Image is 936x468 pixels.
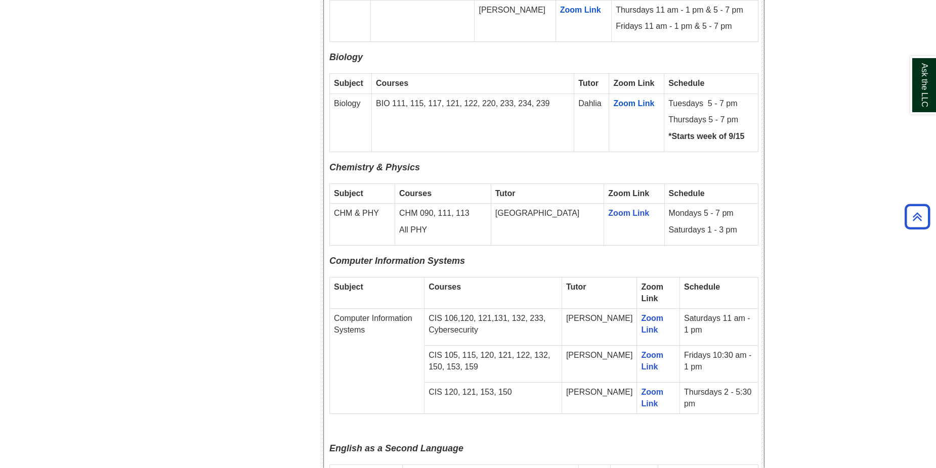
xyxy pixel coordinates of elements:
[376,79,408,87] strong: Courses
[429,350,558,373] p: CIS 105, 115, 120, 121, 122, 132, 150, 153, 159
[399,208,487,219] p: CHM 090, 111, 113
[560,6,601,14] a: Zoom Link
[668,114,754,126] p: Thursdays 5 - 7 pm
[616,5,754,16] p: Thursdays 11 am - 1 pm & 5 - 7 pm
[608,209,649,217] a: Zoom Link
[329,162,420,172] span: Chemistry & Physics
[641,314,663,334] a: Zoom Link
[684,283,720,291] strong: Schedule
[679,309,758,346] td: Saturdays 11 am - 1 pm
[608,189,649,198] strong: Zoom Link
[330,204,395,246] td: CHM & PHY
[668,132,744,141] strong: *Starts week of 9/15
[491,204,604,246] td: [GEOGRAPHIC_DATA]
[901,210,933,223] a: Back to Top
[574,93,609,152] td: Dahlia
[613,99,654,108] a: Zoom Link
[372,93,574,152] td: BIO 111, 115, 117, 121, 122, 220, 233, 234, 239
[679,346,758,383] td: Fridays 10:30 am - 1 pm
[330,93,372,152] td: Biology
[562,382,637,414] td: [PERSON_NAME]
[330,309,424,414] td: Computer Information Systems
[329,443,463,453] span: English as a Second Language
[334,283,363,291] strong: Subject
[566,283,586,291] strong: Tutor
[669,189,705,198] strong: Schedule
[668,98,754,110] p: Tuesdays 5 - 7 pm
[495,189,516,198] strong: Tutor
[429,313,558,336] p: CIS 106,120, 121,131, 132, 233, Cybersecurity
[562,309,637,346] td: [PERSON_NAME]
[334,189,363,198] strong: Subject
[578,79,599,87] strong: Tutor
[424,382,562,414] td: CIS 120, 121, 153, 150
[429,283,461,291] strong: Courses
[669,224,754,236] p: Saturdays 1 - 3 pm
[679,382,758,414] td: Thursdays 2 - 5:30 pm
[669,208,754,219] p: Mondays 5 - 7 pm
[616,21,754,32] p: Fridays 11 am - 1 pm & 5 - 7 pm
[641,388,663,408] a: Zoom Link
[329,256,465,266] span: Computer Information Systems
[613,79,654,87] strong: Zoom Link
[334,79,363,87] strong: Subject
[399,189,432,198] strong: Courses
[668,79,704,87] strong: Schedule
[399,224,487,236] p: All PHY
[641,283,663,303] strong: Zoom Link
[329,52,363,62] span: Biology
[562,346,637,383] td: [PERSON_NAME]
[641,351,663,371] a: Zoom Link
